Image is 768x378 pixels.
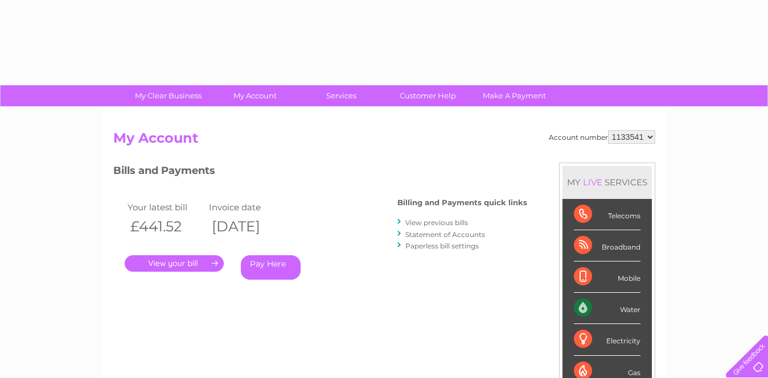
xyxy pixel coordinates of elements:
[113,163,527,182] h3: Bills and Payments
[405,242,479,250] a: Paperless bill settings
[206,215,288,238] th: [DATE]
[467,85,561,106] a: Make A Payment
[562,166,652,198] div: MY SERVICES
[241,255,301,280] a: Pay Here
[125,255,224,272] a: .
[574,324,640,355] div: Electricity
[121,85,215,106] a: My Clear Business
[206,200,288,215] td: Invoice date
[125,215,207,238] th: £441.52
[294,85,388,106] a: Services
[397,198,527,207] h4: Billing and Payments quick links
[208,85,302,106] a: My Account
[574,293,640,324] div: Water
[381,85,475,106] a: Customer Help
[405,218,468,227] a: View previous bills
[574,230,640,261] div: Broadband
[549,130,655,144] div: Account number
[574,199,640,230] div: Telecoms
[113,130,655,152] h2: My Account
[574,261,640,293] div: Mobile
[405,230,485,239] a: Statement of Accounts
[581,177,605,188] div: LIVE
[125,200,207,215] td: Your latest bill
